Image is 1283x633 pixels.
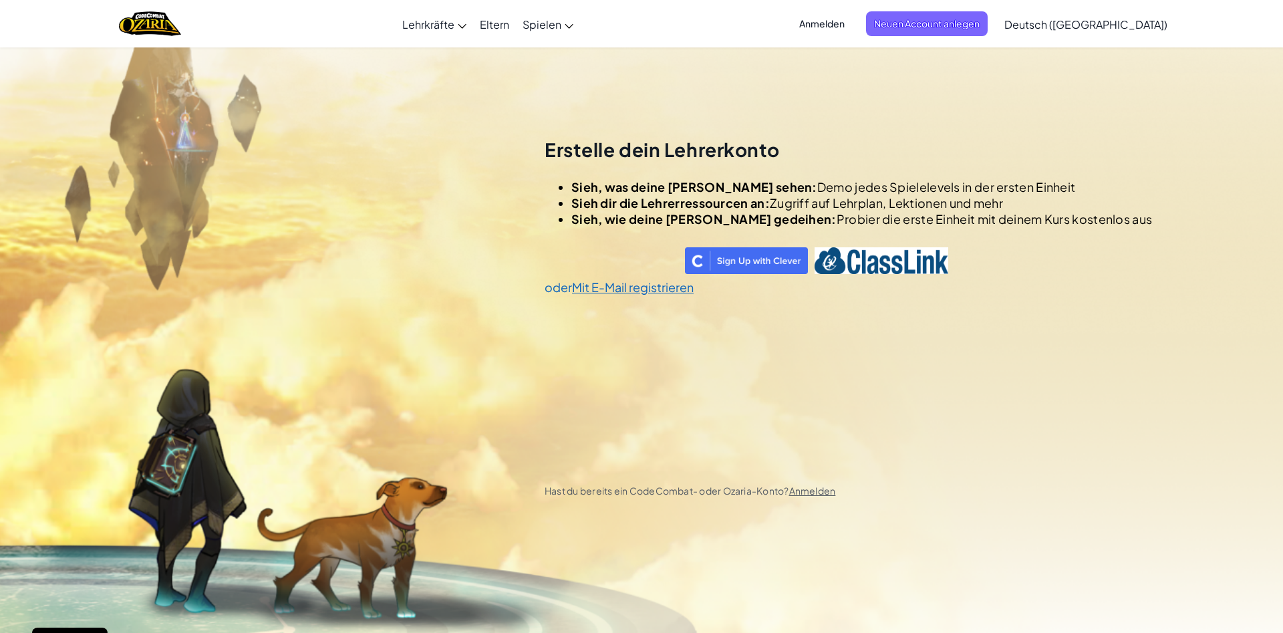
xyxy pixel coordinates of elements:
span: Zugriff auf Lehrplan, Lektionen und mehr [770,195,1003,211]
span: Probier die erste Einheit mit deinem Kurs kostenlos aus [837,211,1153,227]
img: Home [119,10,181,37]
img: clever_sso_button@2x.png [685,247,808,274]
a: Lehrkräfte [396,6,473,42]
span: Hast du bereits ein CodeCombat- oder Ozaria-Konto? [545,485,835,497]
span: Demo jedes Spielelevels in der ersten Einheit [817,179,1076,195]
span: Sieh, wie deine [PERSON_NAME] gedeihen: [571,211,837,227]
button: Anmelden [791,11,853,36]
iframe: Schaltfläche „Über Google anmelden“ [538,246,690,275]
a: Anmelden [789,485,836,497]
span: Lehrkräfte [402,17,454,31]
a: Eltern [473,6,516,42]
div: Über Google anmelden. Wird in neuem Tab geöffnet. [545,246,684,275]
span: Sieh, was deine [PERSON_NAME] sehen: [571,179,817,195]
a: Deutsch ([GEOGRAPHIC_DATA]) [998,6,1174,42]
a: Mit E-Mail registrieren [572,279,694,295]
h2: Erstelle dein Lehrerkonto [545,137,1152,162]
a: Über Google anmelden. Wird in neuem Tab geöffnet. [545,247,678,274]
img: classlink-logo-text.png [815,247,948,274]
a: Ozaria by CodeCombat logo [119,10,181,37]
span: Sieh dir die Lehrerressourcen an: [571,195,770,211]
a: Spielen [516,6,580,42]
span: Spielen [523,17,561,31]
button: Neuen Account anlegen [866,11,988,36]
span: Deutsch ([GEOGRAPHIC_DATA]) [1004,17,1167,31]
span: oder [545,279,572,295]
